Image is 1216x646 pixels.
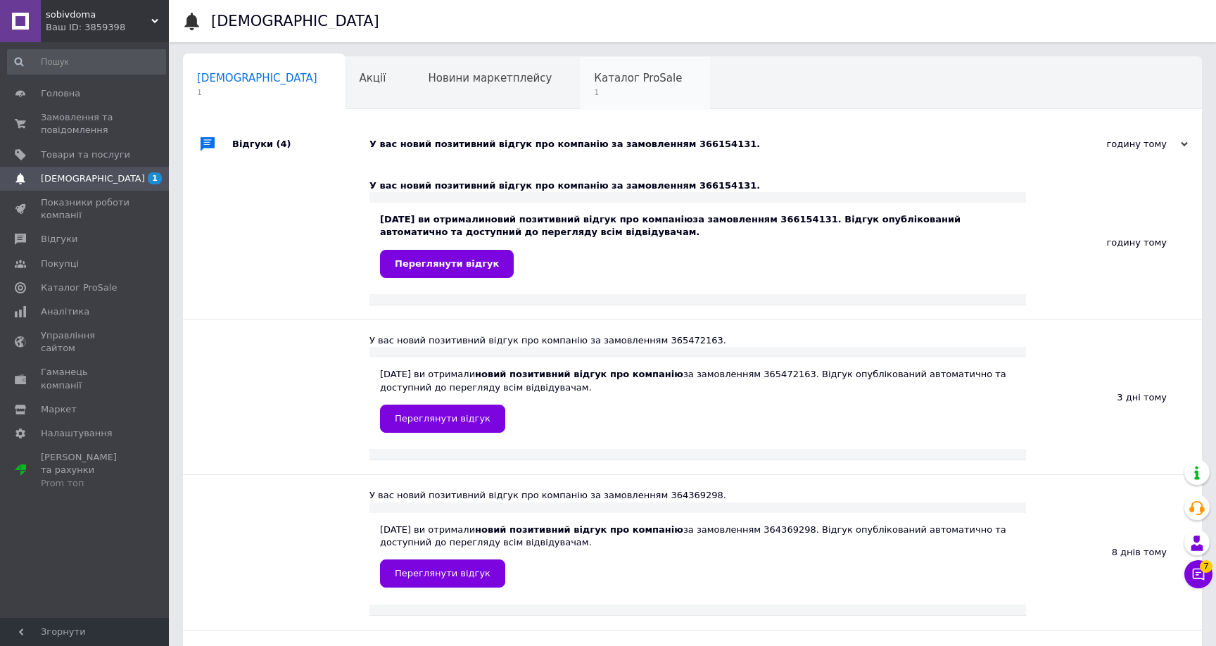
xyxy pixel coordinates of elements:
[369,179,1026,192] div: У вас новий позитивний відгук про компанію за замовленням 366154131.
[428,72,552,84] span: Новини маркетплейсу
[41,281,117,294] span: Каталог ProSale
[41,451,130,490] span: [PERSON_NAME] та рахунки
[232,123,369,165] div: Відгуки
[380,250,514,278] a: Переглянути відгук
[277,139,291,149] span: (4)
[41,403,77,416] span: Маркет
[41,172,145,185] span: [DEMOGRAPHIC_DATA]
[41,305,89,318] span: Аналітика
[1026,320,1202,474] div: 3 дні тому
[1026,475,1202,629] div: 8 днів тому
[41,258,79,270] span: Покупці
[46,8,151,21] span: sobivdoma
[380,368,1015,432] div: [DATE] ви отримали за замовленням 365472163. Відгук опублікований автоматично та доступний до пер...
[41,427,113,440] span: Налаштування
[395,413,490,424] span: Переглянути відгук
[594,72,682,84] span: Каталог ProSale
[1200,560,1212,573] span: 7
[380,559,505,588] a: Переглянути відгук
[475,369,683,379] b: новий позитивний відгук про компанію
[41,111,130,137] span: Замовлення та повідомлення
[41,87,80,100] span: Головна
[395,568,490,578] span: Переглянути відгук
[380,524,1015,588] div: [DATE] ви отримали за замовленням 364369298. Відгук опублікований автоматично та доступний до пер...
[360,72,386,84] span: Акції
[211,13,379,30] h1: [DEMOGRAPHIC_DATA]
[148,172,162,184] span: 1
[369,334,1026,347] div: У вас новий позитивний відгук про компанію за замовленням 365472163.
[7,49,166,75] input: Пошук
[197,72,317,84] span: [DEMOGRAPHIC_DATA]
[41,366,130,391] span: Гаманець компанії
[41,148,130,161] span: Товари та послуги
[41,196,130,222] span: Показники роботи компанії
[41,329,130,355] span: Управління сайтом
[369,489,1026,502] div: У вас новий позитивний відгук про компанію за замовленням 364369298.
[1026,165,1202,319] div: годину тому
[1047,138,1188,151] div: годину тому
[380,405,505,433] a: Переглянути відгук
[369,138,1047,151] div: У вас новий позитивний відгук про компанію за замовленням 366154131.
[1184,560,1212,588] button: Чат з покупцем7
[41,477,130,490] div: Prom топ
[197,87,317,98] span: 1
[594,87,682,98] span: 1
[41,233,77,246] span: Відгуки
[485,214,693,224] b: новий позитивний відгук про компанію
[46,21,169,34] div: Ваш ID: 3859398
[395,258,499,269] span: Переглянути відгук
[380,213,1015,277] div: [DATE] ви отримали за замовленням 366154131. Відгук опублікований автоматично та доступний до пер...
[475,524,683,535] b: новий позитивний відгук про компанію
